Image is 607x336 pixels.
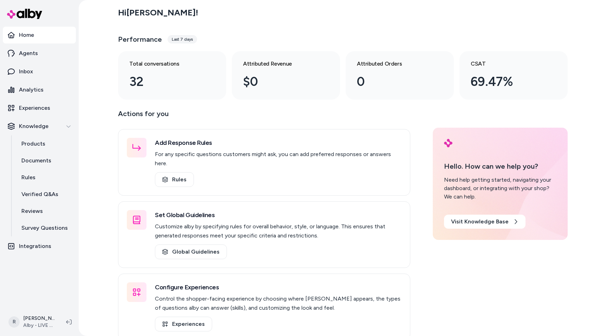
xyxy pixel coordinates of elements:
[14,186,76,203] a: Verified Q&As
[23,315,55,322] p: [PERSON_NAME]
[3,27,76,43] a: Home
[155,294,402,313] p: Control the shopper-facing experience by choosing where [PERSON_NAME] appears, the types of quest...
[118,108,410,125] p: Actions for you
[14,169,76,186] a: Rules
[243,60,318,68] h3: Attributed Revenue
[155,222,402,240] p: Customize alby by specifying rules for overall behavior, style, or language. This ensures that ge...
[14,220,76,236] a: Survey Questions
[155,210,402,220] h3: Set Global Guidelines
[21,190,58,199] p: Verified Q&As
[7,9,42,19] img: alby Logo
[444,139,452,147] img: alby Logo
[155,317,212,331] a: Experiences
[357,60,431,68] h3: Attributed Orders
[14,135,76,152] a: Products
[3,45,76,62] a: Agents
[444,215,526,229] a: Visit Knowledge Base
[346,51,454,100] a: Attributed Orders 0
[3,118,76,135] button: Knowledge
[168,35,197,43] div: Last 7 days
[8,316,20,328] span: R
[243,72,318,91] div: $0
[155,244,227,259] a: Global Guidelines
[19,122,48,130] p: Knowledge
[19,31,34,39] p: Home
[155,282,402,292] h3: Configure Experiences
[14,203,76,220] a: Reviews
[444,161,556,172] p: Hello. How can we help you?
[23,322,55,329] span: Alby - LIVE on [DOMAIN_NAME]
[129,72,204,91] div: 32
[19,104,50,112] p: Experiences
[3,100,76,116] a: Experiences
[471,72,545,91] div: 69.47%
[21,156,51,165] p: Documents
[4,311,60,333] button: R[PERSON_NAME]Alby - LIVE on [DOMAIN_NAME]
[19,242,51,250] p: Integrations
[3,81,76,98] a: Analytics
[21,207,43,215] p: Reviews
[19,49,38,58] p: Agents
[444,176,556,201] div: Need help getting started, navigating your dashboard, or integrating with your shop? We can help.
[3,238,76,255] a: Integrations
[155,172,194,187] a: Rules
[3,63,76,80] a: Inbox
[459,51,568,100] a: CSAT 69.47%
[21,224,68,232] p: Survey Questions
[129,60,204,68] h3: Total conversations
[357,72,431,91] div: 0
[118,51,226,100] a: Total conversations 32
[19,67,33,76] p: Inbox
[232,51,340,100] a: Attributed Revenue $0
[21,173,35,182] p: Rules
[19,86,44,94] p: Analytics
[118,7,198,18] h2: Hi [PERSON_NAME] !
[471,60,545,68] h3: CSAT
[155,138,402,148] h3: Add Response Rules
[118,34,162,44] h3: Performance
[14,152,76,169] a: Documents
[155,150,402,168] p: For any specific questions customers might ask, you can add preferred responses or answers here.
[21,140,45,148] p: Products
